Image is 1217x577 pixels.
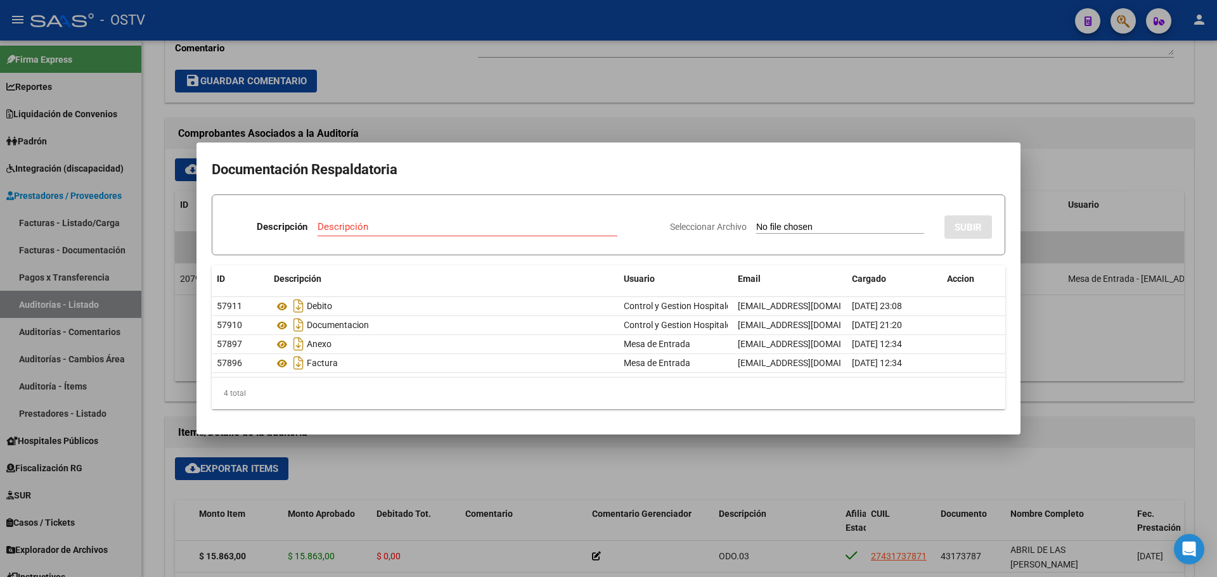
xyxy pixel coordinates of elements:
i: Descargar documento [290,296,307,316]
span: Cargado [852,274,886,284]
div: Anexo [274,334,614,354]
div: Open Intercom Messenger [1174,534,1204,564]
datatable-header-cell: Accion [942,265,1005,293]
datatable-header-cell: Email [733,265,847,293]
span: Accion [947,274,974,284]
button: SUBIR [944,215,992,239]
span: [DATE] 23:08 [852,301,902,311]
div: Documentacion [274,315,614,335]
span: Seleccionar Archivo [670,222,747,232]
div: 4 total [212,377,1005,409]
span: 57896 [217,358,242,368]
span: 57911 [217,301,242,311]
span: [EMAIL_ADDRESS][DOMAIN_NAME] [738,358,879,368]
i: Descargar documento [290,353,307,373]
span: ID [217,274,225,284]
span: Descripción [274,274,321,284]
span: 57910 [217,320,242,330]
span: 57897 [217,339,242,349]
span: Mesa de Entrada [624,358,690,368]
span: [EMAIL_ADDRESS][DOMAIN_NAME] [738,320,879,330]
div: Factura [274,353,614,373]
span: [EMAIL_ADDRESS][DOMAIN_NAME] [738,301,879,311]
span: [DATE] 12:34 [852,339,902,349]
h2: Documentación Respaldatoria [212,158,1005,182]
span: Control y Gestion Hospitales Públicos (OSTV) [624,301,801,311]
span: Usuario [624,274,655,284]
div: Debito [274,296,614,316]
span: SUBIR [955,222,982,233]
datatable-header-cell: Descripción [269,265,619,293]
i: Descargar documento [290,334,307,354]
i: Descargar documento [290,315,307,335]
span: [DATE] 12:34 [852,358,902,368]
span: Email [738,274,761,284]
datatable-header-cell: Cargado [847,265,942,293]
datatable-header-cell: ID [212,265,269,293]
span: [EMAIL_ADDRESS][DOMAIN_NAME] [738,339,879,349]
span: Control y Gestion Hospitales Públicos (OSTV) [624,320,801,330]
p: Descripción [257,220,307,234]
span: [DATE] 21:20 [852,320,902,330]
span: Mesa de Entrada [624,339,690,349]
datatable-header-cell: Usuario [619,265,733,293]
